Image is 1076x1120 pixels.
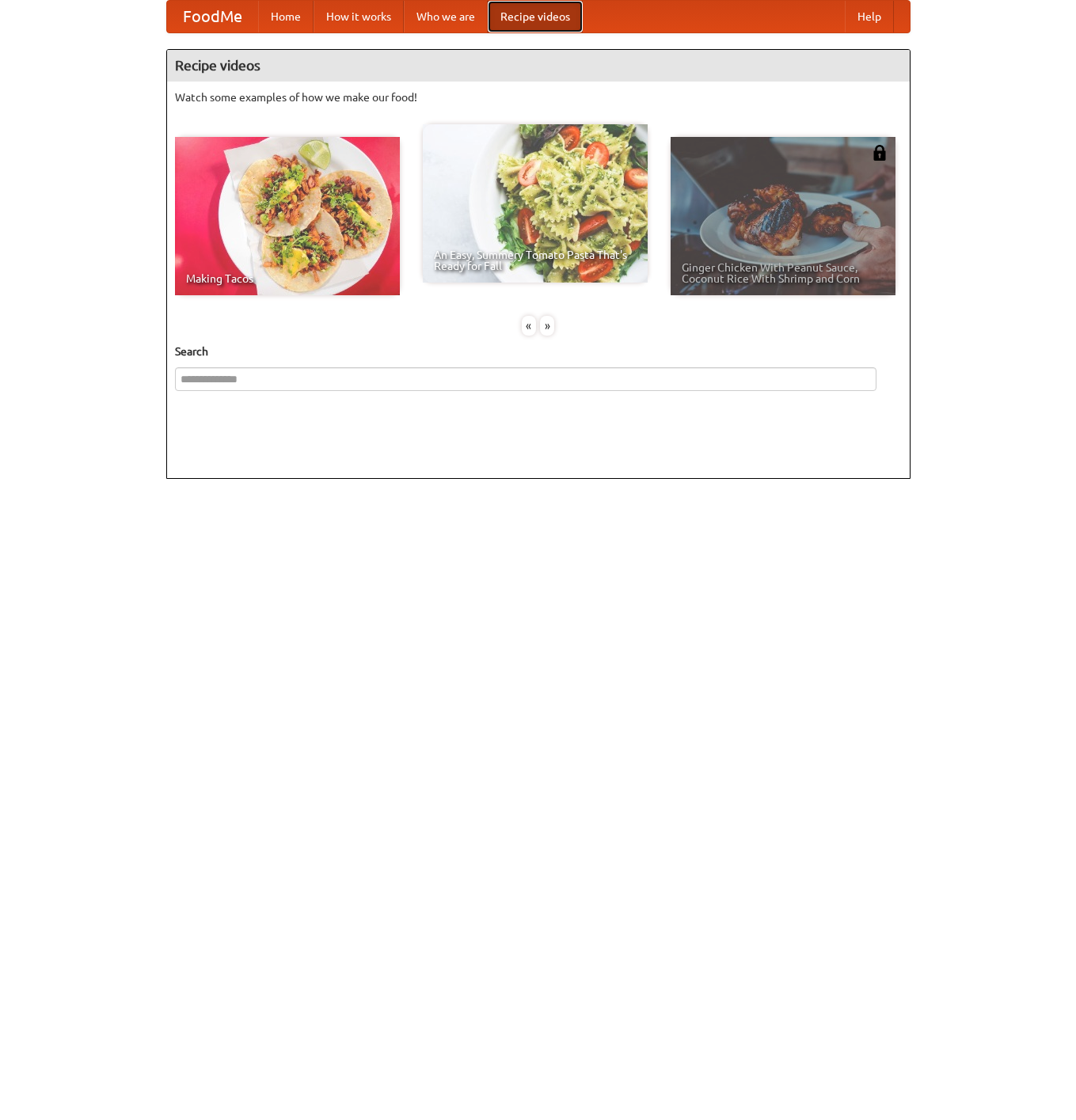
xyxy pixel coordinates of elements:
a: How it works [314,1,404,32]
img: 483408.png [872,145,888,161]
div: « [522,316,536,336]
a: Home [258,1,314,32]
a: FoodMe [167,1,258,32]
a: Help [845,1,894,32]
h4: Recipe videos [167,50,910,82]
a: Recipe videos [488,1,583,32]
a: Who we are [404,1,488,32]
span: Making Tacos [186,273,389,284]
h5: Search [175,344,902,359]
span: An Easy, Summery Tomato Pasta That's Ready for Fall [434,249,637,271]
a: Making Tacos [175,137,400,295]
a: An Easy, Summery Tomato Pasta That's Ready for Fall [423,124,648,283]
div: » [540,316,554,336]
p: Watch some examples of how we make our food! [175,89,902,105]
